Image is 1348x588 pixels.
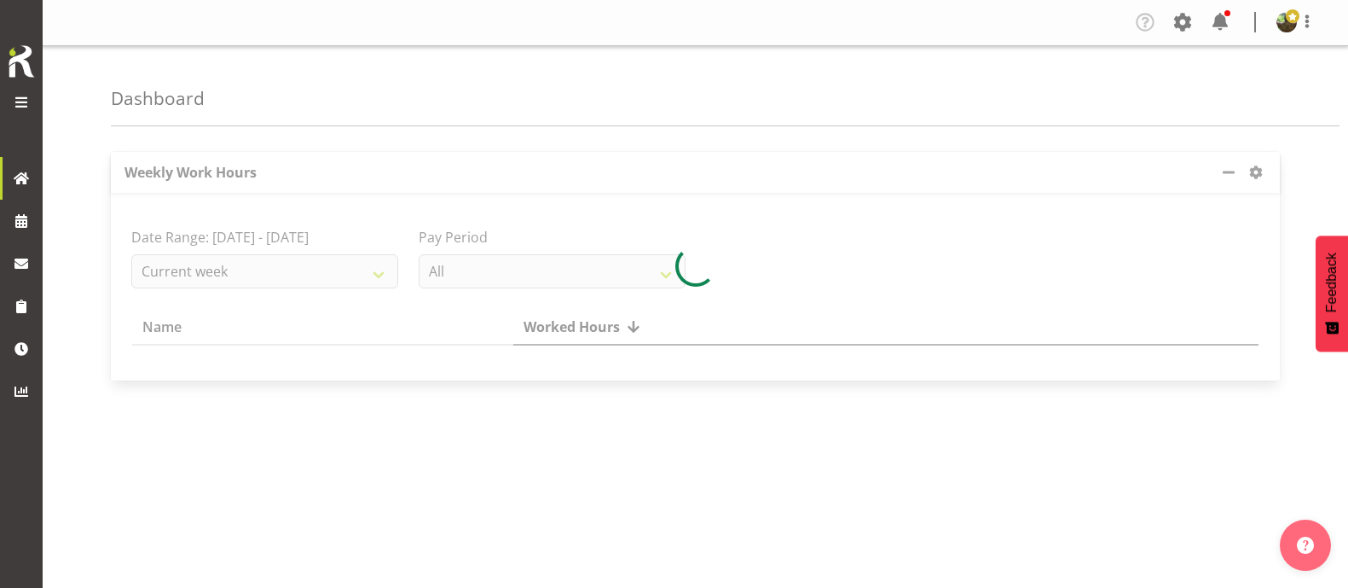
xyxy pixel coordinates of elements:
img: Rosterit icon logo [4,43,38,80]
h4: Dashboard [111,89,205,108]
span: Feedback [1324,253,1339,312]
img: filipo-iupelid4dee51ae661687a442d92e36fb44151.png [1276,12,1297,32]
button: Feedback - Show survey [1316,236,1348,352]
img: help-xxl-2.png [1297,537,1314,554]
